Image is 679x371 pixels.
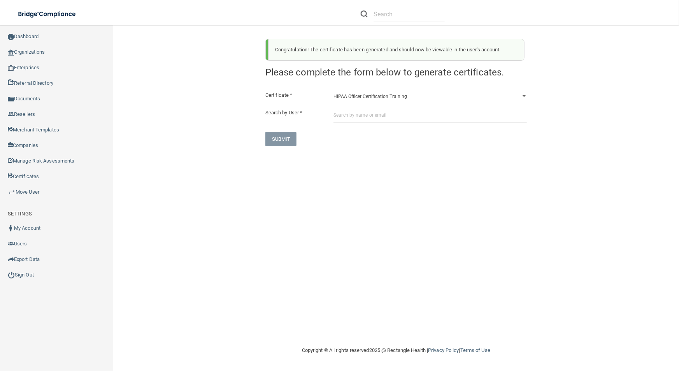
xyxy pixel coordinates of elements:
img: ic_power_dark.7ecde6b1.png [8,271,15,278]
button: SUBMIT [265,132,297,146]
h4: Please complete the form below to generate certificates. [265,67,527,78]
div: Congratulation! The certificate has been generated and should now be viewable in the user's account. [268,39,525,61]
img: organization-icon.f8decf85.png [8,49,14,56]
input: Search [374,7,445,21]
img: ic_dashboard_dark.d01f4a41.png [8,34,14,40]
img: bridge_compliance_login_screen.278c3ca4.svg [12,6,83,22]
div: Copyright © All rights reserved 2025 @ Rectangle Health | | [254,338,538,363]
img: ic_user_dark.df1a06c3.png [8,225,14,231]
label: Certificate * [260,91,328,100]
a: Privacy Policy [428,347,459,353]
img: ic-search.3b580494.png [361,10,368,17]
img: icon-users.e205127d.png [8,241,14,247]
label: Search by User * [260,108,328,117]
label: SETTINGS [8,209,32,219]
img: icon-documents.8dae5593.png [8,96,14,102]
input: Search by name or email [333,108,527,122]
img: enterprise.0d942306.png [8,65,14,71]
a: Terms of Use [460,347,490,353]
img: icon-export.b9366987.png [8,256,14,262]
img: briefcase.64adab9b.png [8,188,16,196]
img: ic_reseller.de258add.png [8,111,14,117]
